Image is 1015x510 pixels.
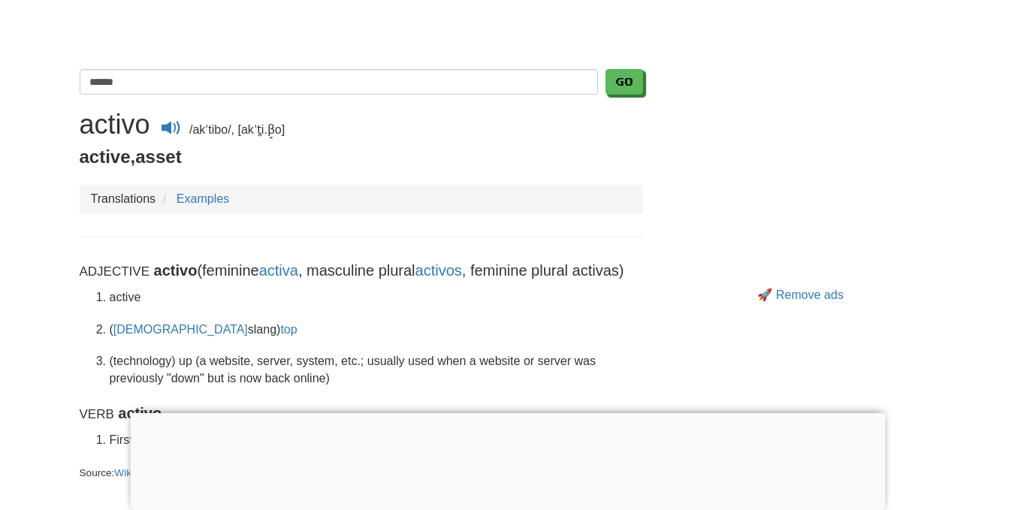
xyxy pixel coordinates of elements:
[113,323,248,336] a: [DEMOGRAPHIC_DATA]
[80,260,643,282] p: (feminine , masculine plural , feminine plural activas)
[110,289,643,306] li: active
[280,323,297,336] a: top
[666,69,936,279] iframe: Advertisement
[80,264,150,279] small: Adjective
[154,262,198,279] strong: activo
[80,144,643,170] p: ,
[415,262,462,279] a: activos
[80,109,150,140] h1: activo
[110,353,643,388] li: (technology) up (a website, server, system, etc.; usually used when a website or server was previ...
[80,146,131,167] span: active
[80,110,643,144] div: /akˈtibo/, [akˈt̪i.β̞o]
[757,288,843,301] a: 🚀 Remove ads
[130,413,885,506] iframe: Advertisement
[110,321,643,339] li: ( slang)
[80,467,499,478] small: Source: available under the
[118,405,162,421] strong: activo
[114,467,175,478] a: Wiktionary
[110,432,643,449] li: First-person singular ( ) present indicative form of .
[606,69,643,95] button: Go
[177,192,229,205] a: Examples
[259,262,298,279] a: activa
[91,191,156,208] li: Translations
[135,146,181,167] span: asset
[80,407,114,421] small: Verb
[80,69,598,95] input: Translate Spanish-English
[153,116,189,144] button: Play audio activo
